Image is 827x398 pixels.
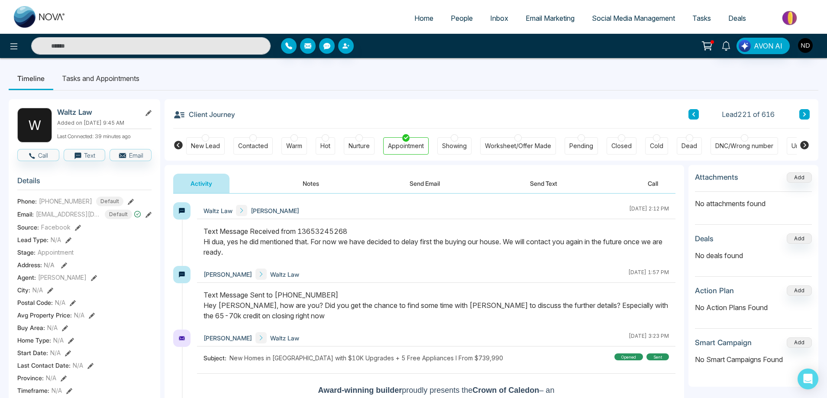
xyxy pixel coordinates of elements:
[52,386,62,395] span: N/A
[611,142,632,150] div: Closed
[17,373,44,382] span: Province :
[57,119,152,127] p: Added on [DATE] 9:45 AM
[715,142,773,150] div: DNC/Wrong number
[50,348,61,357] span: N/A
[36,210,101,219] span: [EMAIL_ADDRESS][DOMAIN_NAME]
[17,176,152,190] h3: Details
[592,14,675,23] span: Social Media Management
[17,311,72,320] span: Avg Property Price :
[650,142,663,150] div: Cold
[53,67,148,90] li: Tasks and Appointments
[96,197,123,206] span: Default
[41,223,71,232] span: Facebook
[695,173,738,181] h3: Attachments
[64,149,106,161] button: Text
[32,285,43,294] span: N/A
[53,336,64,345] span: N/A
[684,10,720,26] a: Tasks
[17,149,59,161] button: Call
[38,248,74,257] span: Appointment
[17,336,51,345] span: Home Type :
[629,332,669,343] div: [DATE] 3:23 PM
[442,10,481,26] a: People
[270,270,299,279] span: Waltz Law
[204,206,233,215] span: Waltz Law
[17,260,55,269] span: Address:
[38,273,87,282] span: [PERSON_NAME]
[628,269,669,280] div: [DATE] 1:57 PM
[51,235,61,244] span: N/A
[47,323,58,332] span: N/A
[17,197,37,206] span: Phone:
[17,235,48,244] span: Lead Type:
[791,142,826,150] div: Unspecified
[526,14,575,23] span: Email Marketing
[695,192,812,209] p: No attachments found
[55,298,65,307] span: N/A
[110,149,152,161] button: Email
[787,337,812,348] button: Add
[229,353,503,362] span: New Homes in [GEOGRAPHIC_DATA] with $10K Upgrades + 5 Free Appliances I From $739,990
[17,273,36,282] span: Agent:
[286,142,302,150] div: Warm
[414,14,433,23] span: Home
[754,41,782,51] span: AVON AI
[57,131,152,140] p: Last Connected: 39 minutes ago
[285,174,336,193] button: Notes
[204,270,252,279] span: [PERSON_NAME]
[695,286,734,295] h3: Action Plan
[349,142,370,150] div: Nurture
[204,333,252,343] span: [PERSON_NAME]
[614,353,643,360] div: Opened
[238,142,268,150] div: Contacted
[485,142,551,150] div: Worksheet/Offer Made
[388,142,424,150] div: Appointment
[173,108,235,121] h3: Client Journey
[392,174,457,193] button: Send Email
[14,6,66,28] img: Nova CRM Logo
[44,261,55,269] span: N/A
[17,323,45,332] span: Buy Area :
[17,348,48,357] span: Start Date :
[695,302,812,313] p: No Action Plans Found
[39,197,92,206] span: [PHONE_NUMBER]
[251,206,299,215] span: [PERSON_NAME]
[739,40,751,52] img: Lead Flow
[73,361,83,370] span: N/A
[787,172,812,183] button: Add
[17,361,71,370] span: Last Contact Date :
[798,38,813,53] img: User Avatar
[204,353,229,362] span: Subject:
[692,14,711,23] span: Tasks
[787,285,812,296] button: Add
[9,67,53,90] li: Timeline
[695,250,812,261] p: No deals found
[490,14,508,23] span: Inbox
[695,338,752,347] h3: Smart Campaign
[74,311,84,320] span: N/A
[583,10,684,26] a: Social Media Management
[105,210,132,219] span: Default
[320,142,330,150] div: Hot
[270,333,299,343] span: Waltz Law
[513,174,575,193] button: Send Text
[720,10,755,26] a: Deals
[17,285,30,294] span: City :
[569,142,593,150] div: Pending
[451,14,473,23] span: People
[722,109,775,120] span: Lead 221 of 616
[646,353,669,360] div: sent
[630,174,675,193] button: Call
[17,223,39,232] span: Source:
[787,173,812,181] span: Add
[57,108,138,116] h2: Waltz Law
[759,8,822,28] img: Market-place.gif
[17,386,49,395] span: Timeframe :
[17,210,34,219] span: Email:
[191,142,220,150] div: New Lead
[695,234,714,243] h3: Deals
[728,14,746,23] span: Deals
[17,298,53,307] span: Postal Code :
[481,10,517,26] a: Inbox
[737,38,790,54] button: AVON AI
